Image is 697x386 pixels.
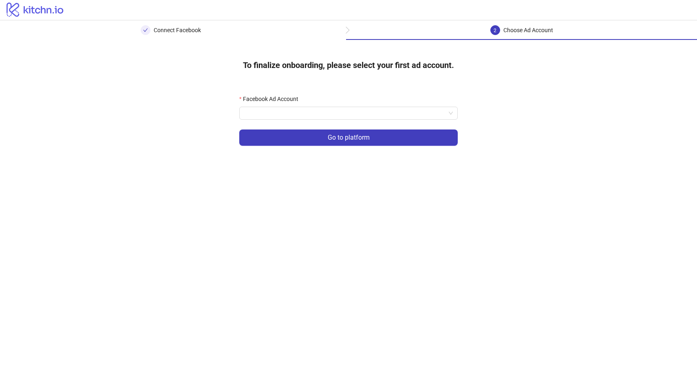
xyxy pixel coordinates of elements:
h4: To finalize onboarding, please select your first ad account. [230,53,467,77]
div: Choose Ad Account [503,25,553,35]
span: check [143,28,148,33]
input: Facebook Ad Account [244,107,446,119]
span: Go to platform [328,134,370,141]
div: Connect Facebook [154,25,201,35]
label: Facebook Ad Account [239,94,304,103]
button: Go to platform [239,129,458,146]
span: 2 [494,28,496,33]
